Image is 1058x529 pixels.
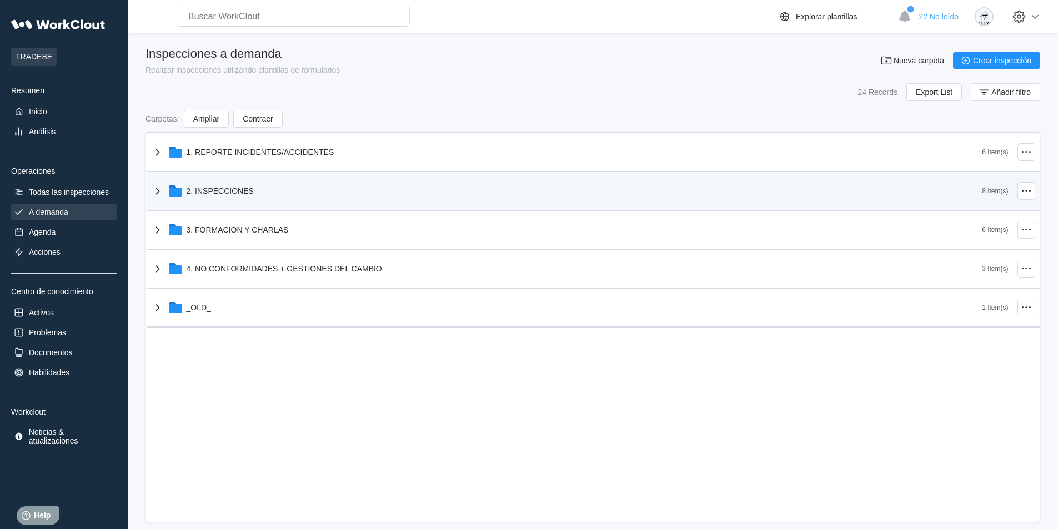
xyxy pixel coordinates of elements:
[11,305,117,320] a: Activos
[982,304,1008,311] div: 1 Item(s)
[11,345,117,360] a: Documentos
[982,187,1008,195] div: 8 Item(s)
[858,88,897,97] div: 24 Records
[187,148,334,157] div: 1. REPORTE INCIDENTES/ACCIDENTES
[146,47,340,61] div: Inspecciones a demanda
[193,115,219,123] span: Ampliar
[11,224,117,240] a: Agenda
[975,7,994,26] img: clout-01.png
[796,12,858,21] div: Explorar plantillas
[29,328,66,337] div: Problemas
[906,83,962,101] button: Export List
[874,52,953,69] button: Nueva carpeta
[982,265,1008,273] div: 3 Item(s)
[982,148,1008,156] div: 6 Item(s)
[187,303,211,312] div: _OLD_
[973,57,1031,64] span: Crear inspección
[11,204,117,220] a: A demanda
[29,427,114,445] div: Noticias & atualizaciones
[11,244,117,260] a: Acciones
[894,57,944,64] span: Nueva carpeta
[29,348,73,357] div: Documentos
[11,104,117,119] a: Inicio
[11,325,117,340] a: Problemas
[146,66,340,74] div: Realizar inspecciones utilizando plantillas de formularios
[971,83,1040,101] button: Añadir filtro
[233,110,282,128] button: Contraer
[29,208,68,216] div: A demanda
[177,7,410,27] input: Buscar WorkClout
[991,88,1031,96] span: Añadir filtro
[29,127,56,136] div: Análisis
[187,225,289,234] div: 3. FORMACION Y CHARLAS
[29,228,56,236] div: Agenda
[11,425,117,447] a: Noticias & atualizaciones
[11,167,117,175] div: Operaciones
[11,124,117,139] a: Análisis
[184,110,229,128] button: Ampliar
[187,187,254,195] div: 2. INSPECCIONES
[11,184,117,200] a: Todas las inspecciones
[11,365,117,380] a: Habilidades
[29,188,109,197] div: Todas las inspecciones
[919,12,959,21] span: 22 No leído
[29,248,61,256] div: Acciones
[982,226,1008,234] div: 6 Item(s)
[146,114,179,123] div: Carpetas :
[29,368,69,377] div: Habilidades
[778,10,893,23] a: Explorar plantillas
[11,86,117,95] div: Resumen
[11,407,117,416] div: Workclout
[29,107,47,116] div: Inicio
[11,48,57,66] span: TRADEBE
[29,308,54,317] div: Activos
[953,52,1040,69] button: Crear inspección
[187,264,382,273] div: 4. NO CONFORMIDADES + GESTIONES DEL CAMBIO
[243,115,273,123] span: Contraer
[916,88,952,96] span: Export List
[11,287,117,296] div: Centro de conocimiento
